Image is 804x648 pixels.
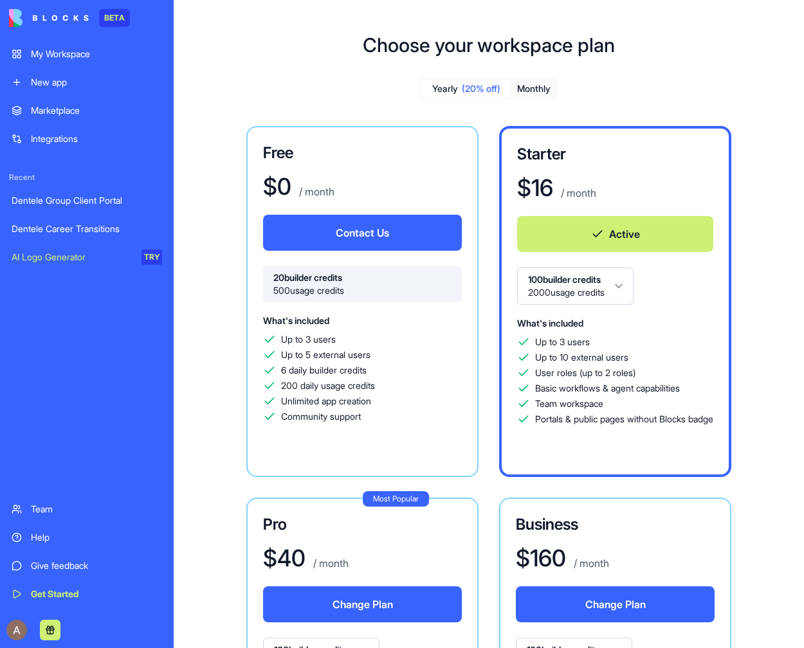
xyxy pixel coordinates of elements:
a: Help [4,525,170,550]
img: logo [9,9,89,27]
button: Contact Us [263,215,462,251]
div: Get Started [31,588,162,600]
h1: $ 160 [516,545,566,571]
button: Active [517,216,713,252]
div: My Workspace [31,48,162,60]
p: / month [571,555,609,571]
span: Team workspace [535,397,603,410]
a: BETA [9,9,130,27]
span: Basic workflows & agent capabilities [535,382,680,395]
span: What's included [263,315,329,326]
div: Dentele Group Client Portal [12,194,162,207]
a: Marketplace [4,98,170,123]
span: Up to 10 external users [535,351,628,364]
h1: $ 0 [263,174,291,199]
div: Team [31,503,162,516]
h3: Free [263,143,462,163]
button: Change Plan [263,586,462,622]
h3: Starter [517,144,713,165]
span: Recent [4,172,170,183]
div: BETA [99,9,130,27]
h1: Choose your workspace plan [363,33,615,57]
h3: Pro [263,514,462,535]
h1: $ 16 [517,175,553,201]
a: AI Logo GeneratorTRY [4,244,170,270]
span: Up to 3 users [535,336,590,348]
button: Monthly [511,80,556,98]
span: Community support [281,410,361,423]
a: Give feedback [4,553,170,579]
span: 20 builder credits [273,271,452,284]
a: Get Started [4,581,170,607]
a: Dentele Career Transitions [4,216,170,242]
div: AI Logo Generator [12,251,132,264]
span: 500 usage credits [273,284,452,297]
span: Up to 3 users [281,333,336,346]
span: 200 daily usage credits [281,379,375,392]
h3: Business [516,514,715,535]
span: 6 daily builder credits [281,364,367,377]
a: Integrations [4,126,170,152]
span: Unlimited app creation [281,395,371,408]
span: Up to 5 external users [281,348,370,361]
a: Dentele Group Client Portal [4,188,170,213]
div: Dentele Career Transitions [12,222,162,235]
p: / month [558,185,596,201]
div: Marketplace [31,104,162,117]
span: Portals & public pages without Blocks badge [535,413,713,426]
button: Yearly [421,80,511,98]
a: New app [4,69,170,95]
p: / month [311,555,349,571]
div: Help [31,531,162,544]
div: New app [31,76,162,89]
div: Most Popular [363,491,429,507]
button: Change Plan [516,586,715,622]
span: User roles (up to 2 roles) [535,366,635,379]
a: My Workspace [4,41,170,67]
div: Integrations [31,132,162,145]
p: / month [297,184,334,199]
h1: $ 40 [263,545,306,571]
a: Team [4,496,170,522]
div: Give feedback [31,559,162,572]
img: ACg8ocJV6D3_6rN2XWQ9gC4Su6cEn1tsy63u5_3HgxpMOOOGh7gtYg=s96-c [6,620,27,640]
span: What's included [517,318,583,328]
span: (20% off) [462,82,500,95]
div: TRY [142,249,162,265]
